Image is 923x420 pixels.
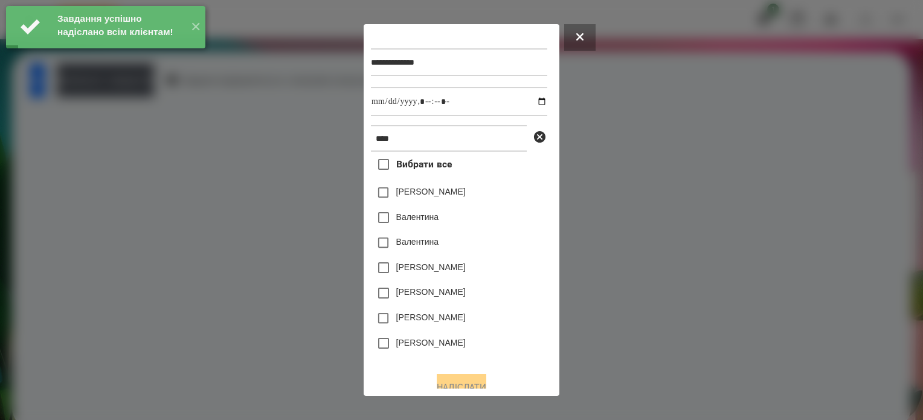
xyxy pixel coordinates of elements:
[437,374,486,401] button: Надіслати
[396,337,466,349] label: [PERSON_NAME]
[396,361,466,373] label: [PERSON_NAME]
[396,261,466,273] label: [PERSON_NAME]
[396,157,452,172] span: Вибрати все
[396,286,466,298] label: [PERSON_NAME]
[396,311,466,323] label: [PERSON_NAME]
[396,211,439,223] label: Валентина
[57,12,181,39] div: Завдання успішно надіслано всім клієнтам!
[396,236,439,248] label: Валентина
[396,186,466,198] label: [PERSON_NAME]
